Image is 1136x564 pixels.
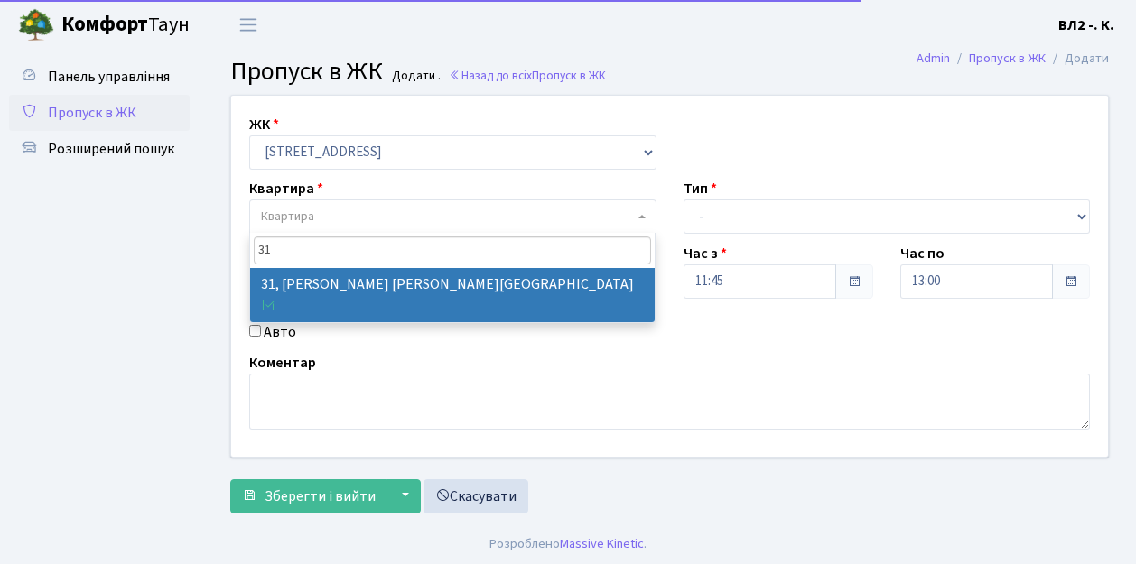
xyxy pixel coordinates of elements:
[9,131,190,167] a: Розширений пошук
[48,67,170,87] span: Панель управління
[249,114,279,135] label: ЖК
[684,178,717,199] label: Тип
[424,479,528,513] a: Скасувати
[230,53,383,89] span: Пропуск в ЖК
[61,10,190,41] span: Таун
[449,67,606,84] a: Назад до всіхПропуск в ЖК
[18,7,54,43] img: logo.png
[48,139,174,159] span: Розширений пошук
[9,59,190,95] a: Панель управління
[1046,49,1109,69] li: Додати
[249,178,323,199] label: Квартира
[264,321,296,343] label: Авто
[1058,14,1114,36] a: ВЛ2 -. К.
[917,49,950,68] a: Admin
[684,243,727,264] label: Час з
[226,10,271,40] button: Переключити навігацію
[249,352,316,374] label: Коментар
[900,243,945,264] label: Час по
[388,69,441,84] small: Додати .
[48,103,136,123] span: Пропуск в ЖК
[230,479,387,513] button: Зберегти і вийти
[61,10,148,39] b: Комфорт
[250,268,656,322] li: 31, [PERSON_NAME] [PERSON_NAME][GEOGRAPHIC_DATA]
[489,534,647,554] div: Розроблено .
[261,208,314,226] span: Квартира
[1058,15,1114,35] b: ВЛ2 -. К.
[532,67,606,84] span: Пропуск в ЖК
[265,486,376,506] span: Зберегти і вийти
[969,49,1046,68] a: Пропуск в ЖК
[9,95,190,131] a: Пропуск в ЖК
[560,534,644,553] a: Massive Kinetic
[889,40,1136,78] nav: breadcrumb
